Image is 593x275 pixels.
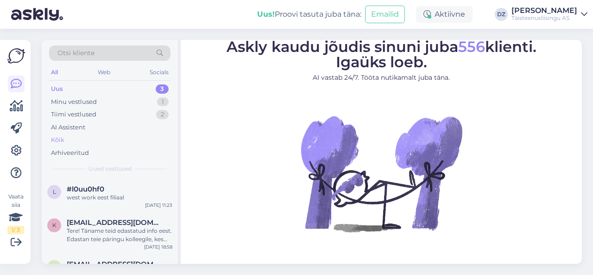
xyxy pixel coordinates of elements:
p: AI vastab 24/7. Tööta nutikamalt juba täna. [227,73,536,83]
span: rimantasbru@gmail.com [67,260,163,269]
div: Täisteenusliisingu AS [511,14,577,22]
div: 1 [157,97,169,107]
div: Minu vestlused [51,97,97,107]
div: Tiimi vestlused [51,110,96,119]
button: Emailid [365,6,405,23]
div: west work eest filiaal [67,193,172,202]
div: 3 [156,84,169,94]
div: Tere! Täname teid edastatud info eest. Edastan teie päringu kolleegile, kes vaatab selle [PERSON_... [67,227,172,243]
span: Uued vestlused [88,165,132,173]
span: r [52,263,57,270]
span: k [52,222,57,229]
div: [PERSON_NAME] [511,7,577,14]
div: Socials [148,66,170,78]
span: kristiine@tele2.com [67,218,163,227]
div: [DATE] 11:23 [145,202,172,209]
span: 556 [458,38,485,56]
img: Askly Logo [7,47,25,64]
div: Proovi tasuta juba täna: [257,9,361,20]
div: Arhiveeritud [51,148,89,158]
div: Kõik [51,135,64,145]
div: All [49,66,60,78]
div: Vaata siia [7,192,24,234]
span: Askly kaudu jõudis sinuni juba klienti. Igaüks loeb. [227,38,536,71]
span: #l0uu0hf0 [67,185,104,193]
span: Otsi kliente [57,48,95,58]
div: Web [96,66,112,78]
div: AI Assistent [51,123,85,132]
div: [DATE] 18:58 [144,243,172,250]
div: Aktiivne [416,6,473,23]
a: [PERSON_NAME]Täisteenusliisingu AS [511,7,587,22]
img: No Chat active [298,90,465,257]
b: Uus! [257,10,275,19]
div: Uus [51,84,63,94]
div: DZ [495,8,508,21]
div: 1 / 3 [7,226,24,234]
div: 2 [156,110,169,119]
span: l [53,188,56,195]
